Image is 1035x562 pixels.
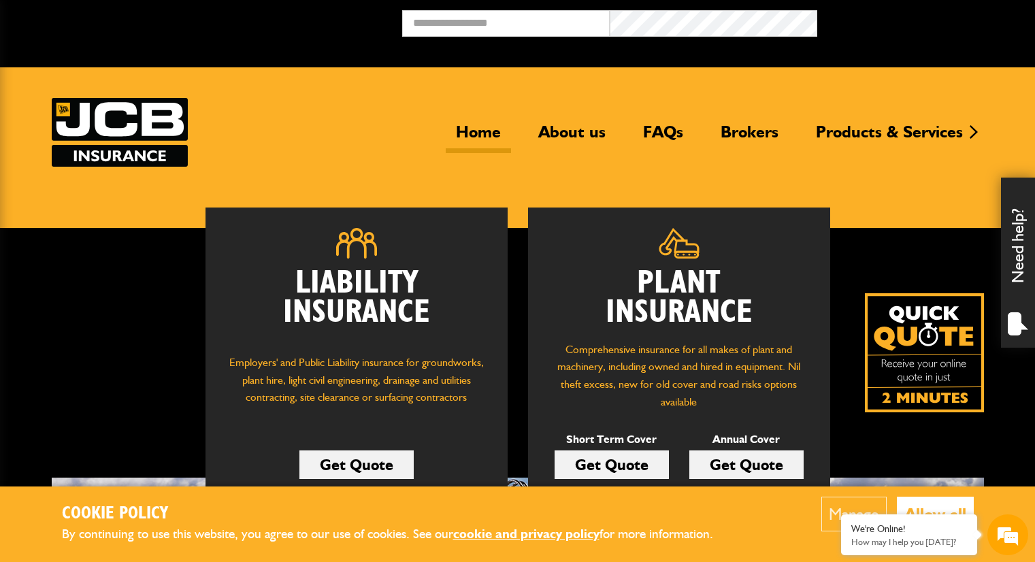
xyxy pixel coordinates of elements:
a: Home [446,122,511,153]
p: Short Term Cover [555,431,669,448]
a: cookie and privacy policy [453,526,599,542]
p: Comprehensive insurance for all makes of plant and machinery, including owned and hired in equipm... [548,341,810,410]
div: Need help? [1001,178,1035,348]
button: Allow all [897,497,974,531]
p: Employers' and Public Liability insurance for groundworks, plant hire, light civil engineering, d... [226,354,487,419]
a: Brokers [710,122,789,153]
img: Quick Quote [865,293,984,412]
button: Broker Login [817,10,1025,31]
a: Get your insurance quote isn just 2-minutes [865,293,984,412]
h2: Cookie Policy [62,503,736,525]
div: We're Online! [851,523,967,535]
p: Annual Cover [689,431,804,448]
button: Manage [821,497,887,531]
a: About us [528,122,616,153]
a: JCB Insurance Services [52,98,188,167]
p: How may I help you today? [851,537,967,547]
a: Get Quote [555,450,669,479]
p: By continuing to use this website, you agree to our use of cookies. See our for more information. [62,524,736,545]
img: JCB Insurance Services logo [52,98,188,167]
a: Get Quote [689,450,804,479]
h2: Plant Insurance [548,269,810,327]
a: Products & Services [806,122,973,153]
a: Get Quote [299,450,414,479]
a: FAQs [633,122,693,153]
h2: Liability Insurance [226,269,487,341]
